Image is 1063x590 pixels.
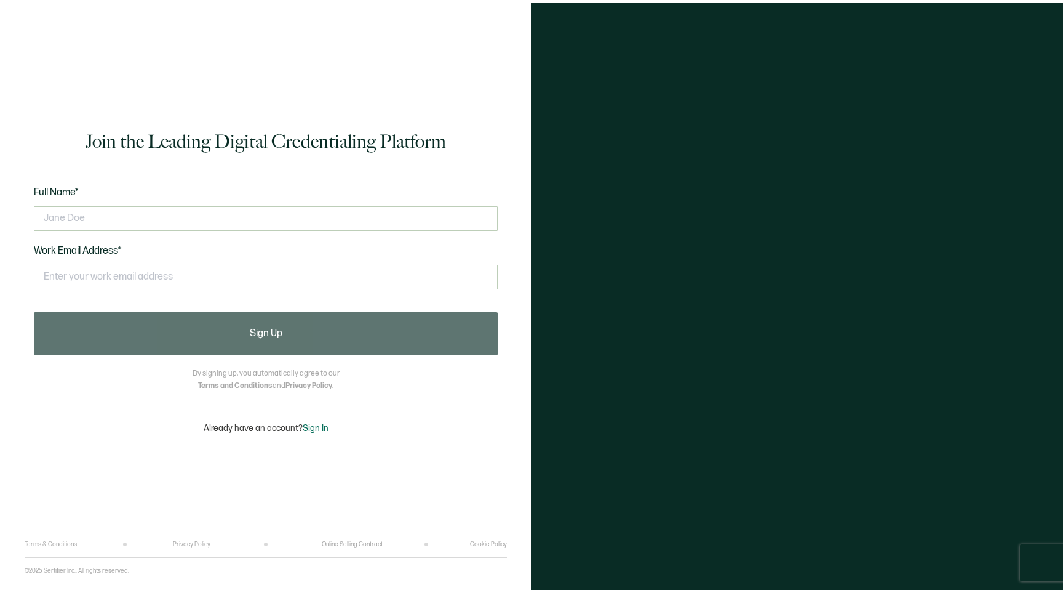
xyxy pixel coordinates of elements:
a: Online Selling Contract [322,541,383,548]
input: Enter your work email address [34,265,498,289]
a: Terms & Conditions [25,541,77,548]
a: Terms and Conditions [198,381,273,390]
span: Work Email Address* [34,245,122,257]
input: Jane Doe [34,206,498,231]
span: Full Name* [34,187,79,198]
a: Cookie Policy [470,541,507,548]
p: By signing up, you automatically agree to our and . [193,368,340,392]
p: Already have an account? [204,423,328,434]
button: Sign Up [34,312,498,355]
span: Sign In [303,423,328,434]
a: Privacy Policy [173,541,210,548]
p: ©2025 Sertifier Inc.. All rights reserved. [25,567,129,575]
span: Sign Up [250,329,282,339]
a: Privacy Policy [285,381,332,390]
h1: Join the Leading Digital Credentialing Platform [86,129,446,154]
